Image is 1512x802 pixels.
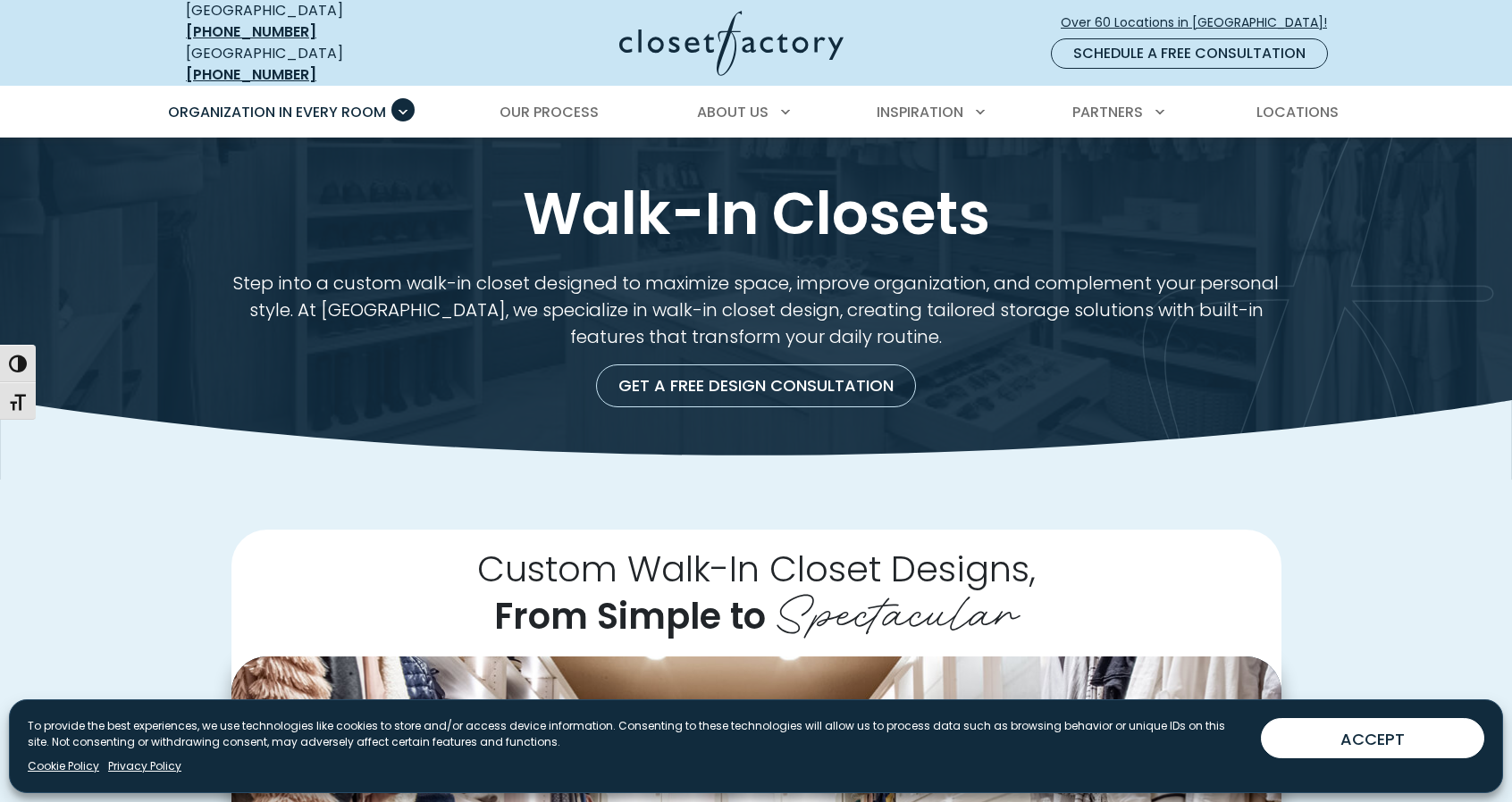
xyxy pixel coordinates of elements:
[494,591,766,641] span: From Simple to
[186,64,316,85] a: [PHONE_NUMBER]
[596,364,916,407] a: Get a Free Design Consultation
[1060,7,1342,38] a: Over 60 Locations in [GEOGRAPHIC_DATA]!
[619,11,844,76] img: Closet Factory Logo
[231,270,1281,350] p: Step into a custom walk-in closet designed to maximize space, improve organization, and complemen...
[186,21,316,42] a: [PHONE_NUMBER]
[1061,13,1341,32] span: Over 60 Locations in [GEOGRAPHIC_DATA]!
[775,572,1019,644] span: Spectacular
[1261,718,1484,758] button: ACCEPT
[1051,38,1328,69] a: Schedule a Free Consultation
[168,102,386,122] span: Organization in Every Room
[108,758,181,774] a: Privacy Policy
[1256,102,1339,122] span: Locations
[877,102,963,122] span: Inspiration
[28,758,99,774] a: Cookie Policy
[477,544,1036,594] span: Custom Walk-In Closet Designs,
[1072,102,1143,122] span: Partners
[182,180,1330,248] h1: Walk-In Closets
[186,43,445,86] div: [GEOGRAPHIC_DATA]
[155,88,1357,138] nav: Primary Menu
[28,718,1247,750] p: To provide the best experiences, we use technologies like cookies to store and/or access device i...
[697,102,769,122] span: About Us
[500,102,599,122] span: Our Process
